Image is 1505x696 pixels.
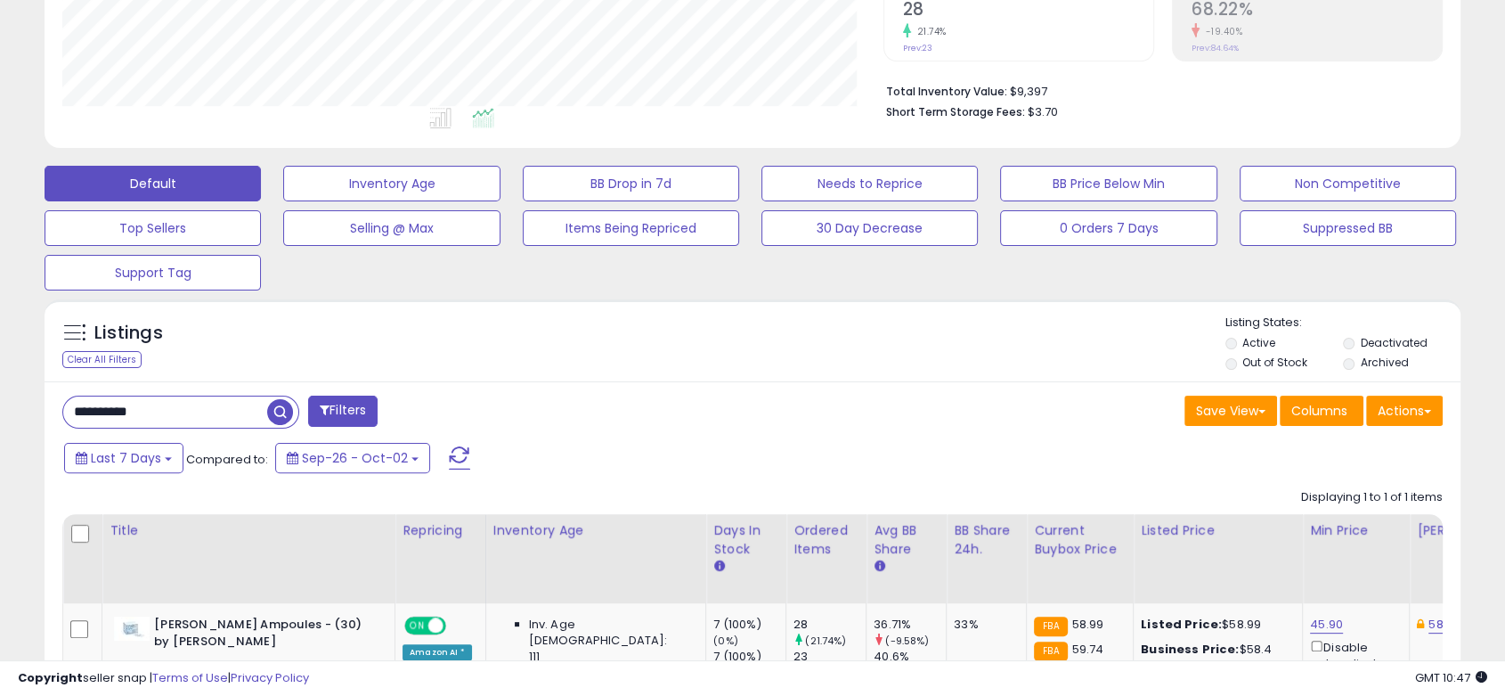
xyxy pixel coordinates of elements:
[1428,616,1460,634] a: 58.99
[186,451,268,468] span: Compared to:
[886,84,1007,99] b: Total Inventory Value:
[1141,521,1295,540] div: Listed Price
[406,618,428,634] span: ON
[1310,521,1402,540] div: Min Price
[903,43,932,53] small: Prev: 23
[1141,617,1289,633] div: $58.99
[94,321,163,346] h5: Listings
[874,617,946,633] div: 36.71%
[1301,489,1443,506] div: Displaying 1 to 1 of 1 items
[18,669,83,686] strong: Copyright
[1000,166,1216,201] button: BB Price Below Min
[1034,521,1126,559] div: Current Buybox Price
[713,617,785,633] div: 7 (100%)
[713,521,778,559] div: Days In Stock
[1310,616,1343,634] a: 45.90
[45,166,261,201] button: Default
[713,634,738,648] small: (0%)
[523,166,739,201] button: BB Drop in 7d
[1141,642,1289,658] div: $58.4
[713,559,724,575] small: Days In Stock.
[1192,43,1239,53] small: Prev: 84.64%
[1034,642,1067,661] small: FBA
[308,396,378,427] button: Filters
[1072,641,1104,658] span: 59.74
[45,255,261,291] button: Support Tag
[1141,641,1239,658] b: Business Price:
[886,104,1025,119] b: Short Term Storage Fees:
[1184,396,1277,426] button: Save View
[523,210,739,246] button: Items Being Repriced
[152,669,228,686] a: Terms of Use
[805,634,846,648] small: (21.74%)
[64,443,183,473] button: Last 7 Days
[18,670,309,687] div: seller snap | |
[1242,335,1275,350] label: Active
[793,521,858,559] div: Ordered Items
[1200,25,1243,38] small: -19.40%
[761,166,978,201] button: Needs to Reprice
[1240,166,1456,201] button: Non Competitive
[1366,396,1443,426] button: Actions
[874,521,939,559] div: Avg BB Share
[114,617,150,641] img: 31Os1JmWrCL._SL40_.jpg
[1141,616,1222,633] b: Listed Price:
[1280,396,1363,426] button: Columns
[283,166,500,201] button: Inventory Age
[874,559,884,575] small: Avg BB Share.
[1225,315,1460,332] p: Listing States:
[954,521,1019,559] div: BB Share 24h.
[493,521,698,540] div: Inventory Age
[154,617,370,654] b: [PERSON_NAME] Ampoules - (30) by [PERSON_NAME]
[529,617,692,649] span: Inv. Age [DEMOGRAPHIC_DATA]:
[1242,355,1307,370] label: Out of Stock
[45,210,261,246] button: Top Sellers
[302,449,408,467] span: Sep-26 - Oct-02
[275,443,430,473] button: Sep-26 - Oct-02
[954,617,1013,633] div: 33%
[1034,617,1067,636] small: FBA
[886,79,1429,101] li: $9,397
[911,25,947,38] small: 21.74%
[1240,210,1456,246] button: Suppressed BB
[1310,637,1395,689] div: Disable auto adjust min
[403,521,478,540] div: Repricing
[1361,355,1409,370] label: Archived
[1028,103,1058,120] span: $3.70
[885,634,929,648] small: (-9.58%)
[1072,616,1104,633] span: 58.99
[1291,402,1347,420] span: Columns
[283,210,500,246] button: Selling @ Max
[443,618,472,634] span: OFF
[110,521,387,540] div: Title
[231,669,309,686] a: Privacy Policy
[62,351,142,368] div: Clear All Filters
[793,617,866,633] div: 28
[91,449,161,467] span: Last 7 Days
[1415,669,1487,686] span: 2025-10-10 10:47 GMT
[1000,210,1216,246] button: 0 Orders 7 Days
[1361,335,1428,350] label: Deactivated
[761,210,978,246] button: 30 Day Decrease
